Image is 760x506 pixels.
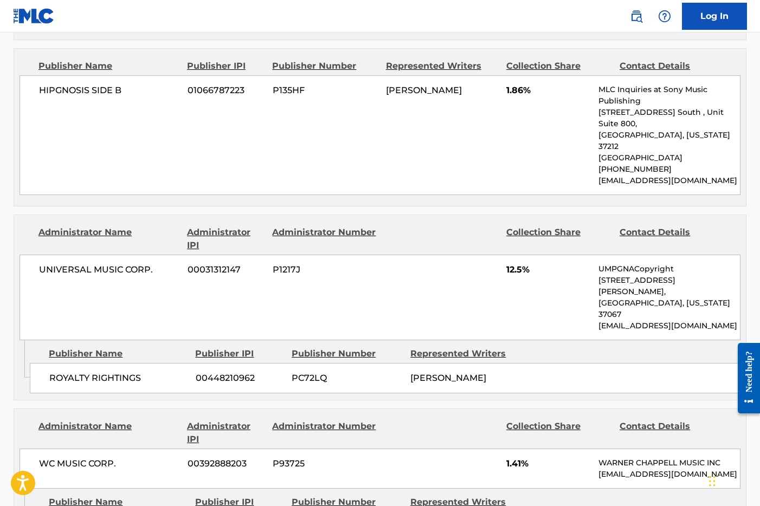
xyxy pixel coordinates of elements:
[49,372,188,385] span: ROYALTY RIGHTINGS
[598,297,740,320] p: [GEOGRAPHIC_DATA], [US_STATE] 37067
[410,347,521,360] div: Represented Writers
[506,457,590,470] span: 1.41%
[654,5,675,27] div: Help
[292,372,402,385] span: PC72LQ
[13,8,55,24] img: MLC Logo
[620,420,725,446] div: Contact Details
[195,347,284,360] div: Publisher IPI
[187,226,264,252] div: Administrator IPI
[187,60,264,73] div: Publisher IPI
[386,85,462,95] span: [PERSON_NAME]
[38,60,179,73] div: Publisher Name
[39,84,179,97] span: HIPGNOSIS SIDE B
[188,84,265,97] span: 01066787223
[272,60,377,73] div: Publisher Number
[506,60,611,73] div: Collection Share
[598,275,740,297] p: [STREET_ADDRESS][PERSON_NAME],
[188,263,265,276] span: 00031312147
[410,373,486,383] span: [PERSON_NAME]
[49,347,187,360] div: Publisher Name
[709,465,716,497] div: Drag
[506,226,611,252] div: Collection Share
[598,469,740,480] p: [EMAIL_ADDRESS][DOMAIN_NAME]
[38,226,179,252] div: Administrator Name
[630,10,643,23] img: search
[188,457,265,470] span: 00392888203
[598,263,740,275] p: UMPGNACopyright
[620,60,725,73] div: Contact Details
[598,320,740,332] p: [EMAIL_ADDRESS][DOMAIN_NAME]
[272,226,377,252] div: Administrator Number
[598,175,740,186] p: [EMAIL_ADDRESS][DOMAIN_NAME]
[273,457,378,470] span: P93725
[658,10,671,23] img: help
[598,129,740,152] p: [GEOGRAPHIC_DATA], [US_STATE] 37212
[273,84,378,97] span: P135HF
[598,107,740,129] p: [STREET_ADDRESS] South , Unit Suite 800,
[598,457,740,469] p: WARNER CHAPPELL MUSIC INC
[38,420,179,446] div: Administrator Name
[506,84,590,97] span: 1.86%
[196,372,284,385] span: 00448210962
[506,420,611,446] div: Collection Share
[598,84,740,107] p: MLC Inquiries at Sony Music Publishing
[620,226,725,252] div: Contact Details
[706,454,760,506] iframe: Chat Widget
[272,420,377,446] div: Administrator Number
[187,420,264,446] div: Administrator IPI
[273,263,378,276] span: P1217J
[39,263,179,276] span: UNIVERSAL MUSIC CORP.
[598,152,740,164] p: [GEOGRAPHIC_DATA]
[682,3,747,30] a: Log In
[506,263,590,276] span: 12.5%
[730,335,760,422] iframe: Resource Center
[39,457,179,470] span: WC MUSIC CORP.
[292,347,402,360] div: Publisher Number
[598,164,740,175] p: [PHONE_NUMBER]
[626,5,647,27] a: Public Search
[386,60,498,73] div: Represented Writers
